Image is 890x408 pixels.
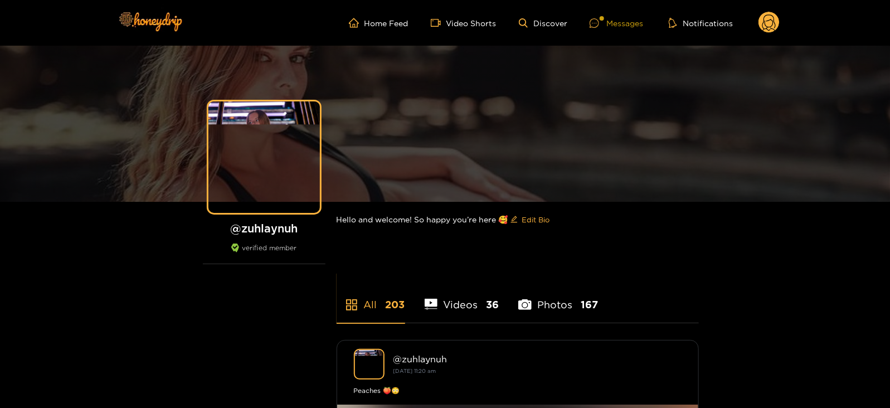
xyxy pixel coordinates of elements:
[590,17,643,30] div: Messages
[393,368,436,374] small: [DATE] 11:20 am
[581,298,598,312] span: 167
[665,17,736,28] button: Notifications
[431,18,497,28] a: Video Shorts
[508,211,552,229] button: editEdit Bio
[337,202,699,237] div: Hello and welcome! So happy you’re here 🥰
[354,349,385,380] img: zuhlaynuh
[386,298,405,312] span: 203
[345,298,358,312] span: appstore
[518,273,598,323] li: Photos
[431,18,446,28] span: video-camera
[519,18,567,28] a: Discover
[203,221,325,235] h1: @ zuhlaynuh
[486,298,499,312] span: 36
[354,385,682,396] div: Peaches 🍑😳
[522,214,550,225] span: Edit Bio
[425,273,499,323] li: Videos
[349,18,408,28] a: Home Feed
[349,18,364,28] span: home
[203,244,325,264] div: verified member
[337,273,405,323] li: All
[393,354,682,364] div: @ zuhlaynuh
[510,216,518,224] span: edit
